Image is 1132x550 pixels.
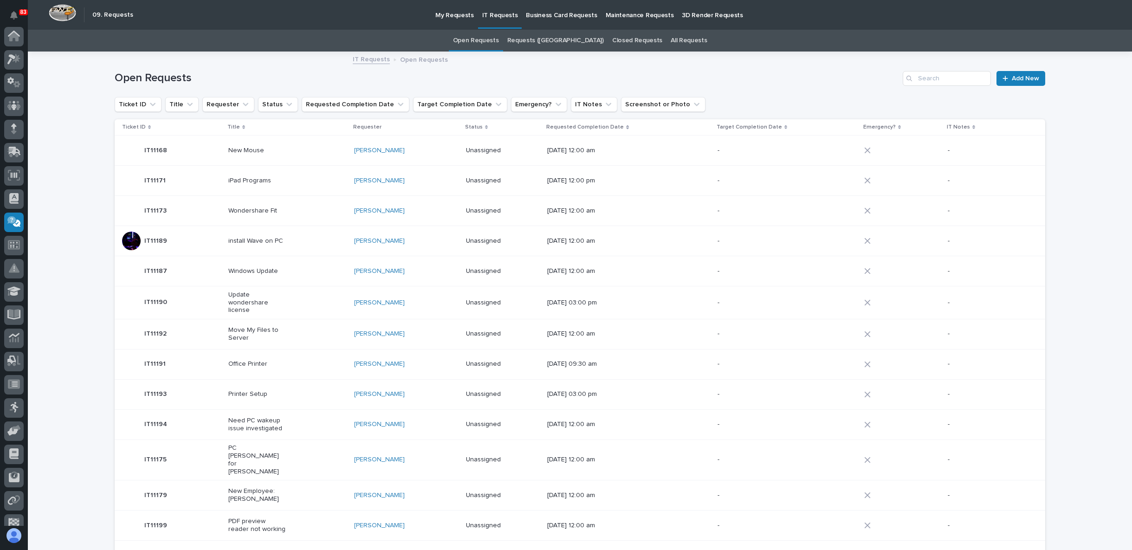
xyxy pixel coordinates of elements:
p: IT Notes [947,122,970,132]
h2: 09. Requests [92,11,133,19]
p: Windows Update [228,267,286,275]
p: - [948,492,1006,499]
p: IT11194 [144,419,169,428]
p: IT11192 [144,328,168,338]
tr: IT11173IT11173 Wondershare Fit[PERSON_NAME] Unassigned[DATE] 12:00 am-- [115,196,1045,226]
a: Add New [996,71,1045,86]
p: - [948,421,1006,428]
a: [PERSON_NAME] [354,299,405,307]
a: [PERSON_NAME] [354,456,405,464]
p: - [718,299,776,307]
a: [PERSON_NAME] [354,147,405,155]
p: [DATE] 12:00 pm [547,177,605,185]
p: install Wave on PC [228,237,286,245]
a: [PERSON_NAME] [354,267,405,275]
p: - [948,299,1006,307]
p: - [718,207,776,215]
img: Workspace Logo [49,4,76,21]
p: Move My Files to Server [228,326,286,342]
a: [PERSON_NAME] [354,421,405,428]
a: [PERSON_NAME] [354,237,405,245]
p: [DATE] 12:00 am [547,237,605,245]
p: - [948,390,1006,398]
p: IT11190 [144,297,169,306]
p: - [948,522,1006,530]
p: - [948,237,1006,245]
p: - [718,456,776,464]
p: IT11168 [144,145,169,155]
a: [PERSON_NAME] [354,360,405,368]
p: PDF preview reader not working [228,518,286,533]
p: Emergency? [863,122,896,132]
p: Title [227,122,240,132]
p: IT11193 [144,388,168,398]
p: IT11199 [144,520,169,530]
a: Requests ([GEOGRAPHIC_DATA]) [507,30,604,52]
a: [PERSON_NAME] [354,177,405,185]
tr: IT11191IT11191 Office Printer[PERSON_NAME] Unassigned[DATE] 09:30 am-- [115,349,1045,379]
button: Requested Completion Date [302,97,409,112]
p: - [948,177,1006,185]
button: Emergency? [511,97,567,112]
tr: IT11187IT11187 Windows Update[PERSON_NAME] Unassigned[DATE] 12:00 am-- [115,256,1045,286]
p: [DATE] 12:00 am [547,421,605,428]
a: All Requests [671,30,707,52]
p: Ticket ID [122,122,146,132]
a: Closed Requests [612,30,662,52]
p: Unassigned [466,492,524,499]
p: iPad Programs [228,177,286,185]
p: Unassigned [466,207,524,215]
p: [DATE] 09:30 am [547,360,605,368]
p: IT11179 [144,490,169,499]
p: [DATE] 12:00 am [547,330,605,338]
button: Title [165,97,199,112]
input: Search [903,71,991,86]
p: Printer Setup [228,390,286,398]
p: [DATE] 12:00 am [547,267,605,275]
button: Ticket ID [115,97,162,112]
p: - [718,492,776,499]
p: Need PC wakeup issue investigated [228,417,286,433]
p: Unassigned [466,390,524,398]
p: Unassigned [466,237,524,245]
tr: IT11190IT11190 Update wondershare license[PERSON_NAME] Unassigned[DATE] 03:00 pm-- [115,286,1045,319]
button: Target Completion Date [413,97,507,112]
p: [DATE] 03:00 pm [547,390,605,398]
p: Office Printer [228,360,286,368]
button: IT Notes [571,97,617,112]
a: [PERSON_NAME] [354,330,405,338]
p: Unassigned [466,147,524,155]
p: - [948,456,1006,464]
p: - [718,147,776,155]
p: [DATE] 12:00 am [547,147,605,155]
tr: IT11171IT11171 iPad Programs[PERSON_NAME] Unassigned[DATE] 12:00 pm-- [115,166,1045,196]
p: - [718,330,776,338]
p: - [948,330,1006,338]
h1: Open Requests [115,71,899,85]
p: PC [PERSON_NAME] for [PERSON_NAME] [228,444,286,475]
p: - [948,147,1006,155]
p: [DATE] 12:00 am [547,456,605,464]
tr: IT11194IT11194 Need PC wakeup issue investigated[PERSON_NAME] Unassigned[DATE] 12:00 am-- [115,409,1045,440]
a: [PERSON_NAME] [354,390,405,398]
span: Add New [1012,75,1039,82]
p: - [718,390,776,398]
a: [PERSON_NAME] [354,522,405,530]
p: Unassigned [466,299,524,307]
p: Update wondershare license [228,291,286,314]
p: Unassigned [466,522,524,530]
p: Requested Completion Date [546,122,624,132]
a: [PERSON_NAME] [354,207,405,215]
p: - [948,360,1006,368]
p: Status [465,122,483,132]
p: Requester [353,122,382,132]
p: Unassigned [466,177,524,185]
p: - [718,421,776,428]
p: 83 [20,9,26,15]
p: Target Completion Date [717,122,782,132]
p: New Employee: [PERSON_NAME] [228,487,286,503]
p: Unassigned [466,330,524,338]
p: Wondershare Fit [228,207,286,215]
p: - [718,522,776,530]
p: - [718,267,776,275]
